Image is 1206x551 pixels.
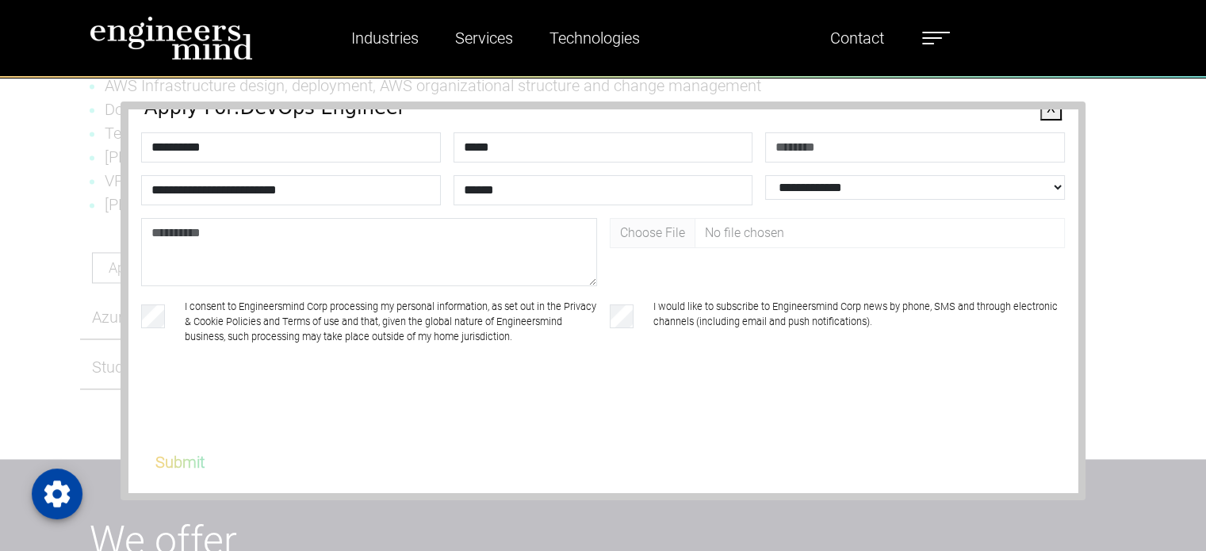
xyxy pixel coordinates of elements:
[90,16,253,60] img: logo
[185,299,596,345] label: I consent to Engineersmind Corp processing my personal information, as set out in the Privacy & C...
[824,20,890,56] a: Contact
[653,299,1065,345] label: I would like to subscribe to Engineersmind Corp news by phone, SMS and through electronic channel...
[135,446,225,479] button: Submit
[543,20,646,56] a: Technologies
[144,384,385,446] iframe: reCAPTCHA
[345,20,425,56] a: Industries
[449,20,519,56] a: Services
